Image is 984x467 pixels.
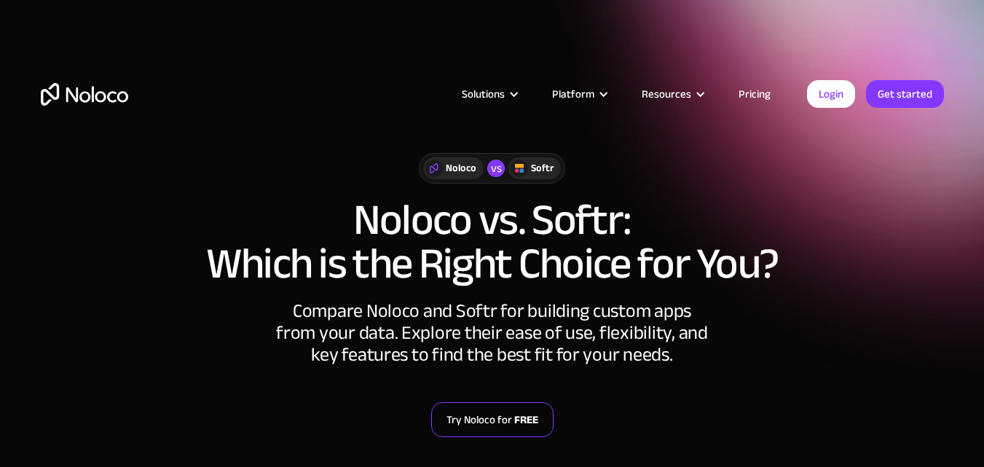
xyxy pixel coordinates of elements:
[431,402,554,437] a: Try Noloco forFREE
[720,85,789,103] a: Pricing
[41,83,128,106] a: home
[534,85,623,103] div: Platform
[807,80,855,108] a: Login
[642,85,691,103] div: Resources
[623,85,720,103] div: Resources
[514,410,538,429] strong: FREE
[531,160,554,176] div: Softr
[446,160,476,176] div: Noloco
[274,300,711,366] div: Compare Noloco and Softr for building custom apps from your data. Explore their ease of use, flex...
[866,80,944,108] a: Get started
[462,85,505,103] div: Solutions
[41,198,944,286] h1: Noloco vs. Softr: Which is the Right Choice for You?
[444,85,534,103] div: Solutions
[487,160,505,177] div: vs
[552,85,594,103] div: Platform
